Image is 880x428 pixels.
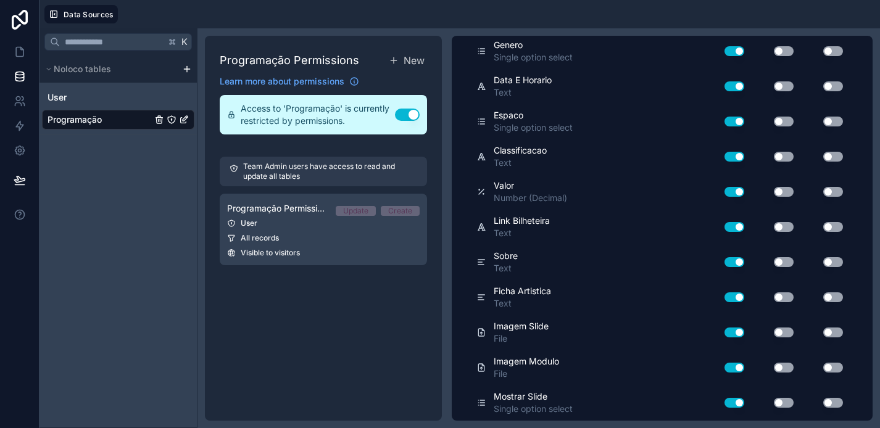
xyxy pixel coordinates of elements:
[494,262,518,274] span: Text
[343,206,368,216] div: Update
[180,38,189,46] span: K
[404,53,425,68] span: New
[220,75,344,88] span: Learn more about permissions
[494,403,573,415] span: Single option select
[220,52,359,69] h1: Programação Permissions
[494,74,552,86] span: Data E Horario
[241,248,300,258] span: Visible to visitors
[494,121,573,134] span: Single option select
[227,218,420,228] div: User
[494,390,573,403] span: Mostrar Slide
[494,332,549,345] span: File
[494,250,518,262] span: Sobre
[386,51,427,70] button: New
[220,194,427,265] a: Programação Permission 1UpdateCreateUserAll recordsVisible to visitors
[494,192,567,204] span: Number (Decimal)
[44,5,118,23] button: Data Sources
[220,75,359,88] a: Learn more about permissions
[494,51,573,64] span: Single option select
[243,162,417,181] p: Team Admin users have access to read and update all tables
[494,227,550,239] span: Text
[494,320,549,332] span: Imagem Slide
[494,285,551,297] span: Ficha Artistica
[494,109,573,121] span: Espaco
[494,144,547,157] span: Classificacao
[64,10,114,19] span: Data Sources
[494,157,547,169] span: Text
[494,39,573,51] span: Genero
[494,86,552,99] span: Text
[241,233,279,243] span: All records
[227,202,326,215] span: Programação Permission 1
[494,368,559,380] span: File
[388,206,412,216] div: Create
[494,355,559,368] span: Imagem Modulo
[241,102,395,127] span: Access to 'Programação' is currently restricted by permissions.
[494,179,567,192] span: Valor
[494,297,551,310] span: Text
[494,215,550,227] span: Link Bilheteira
